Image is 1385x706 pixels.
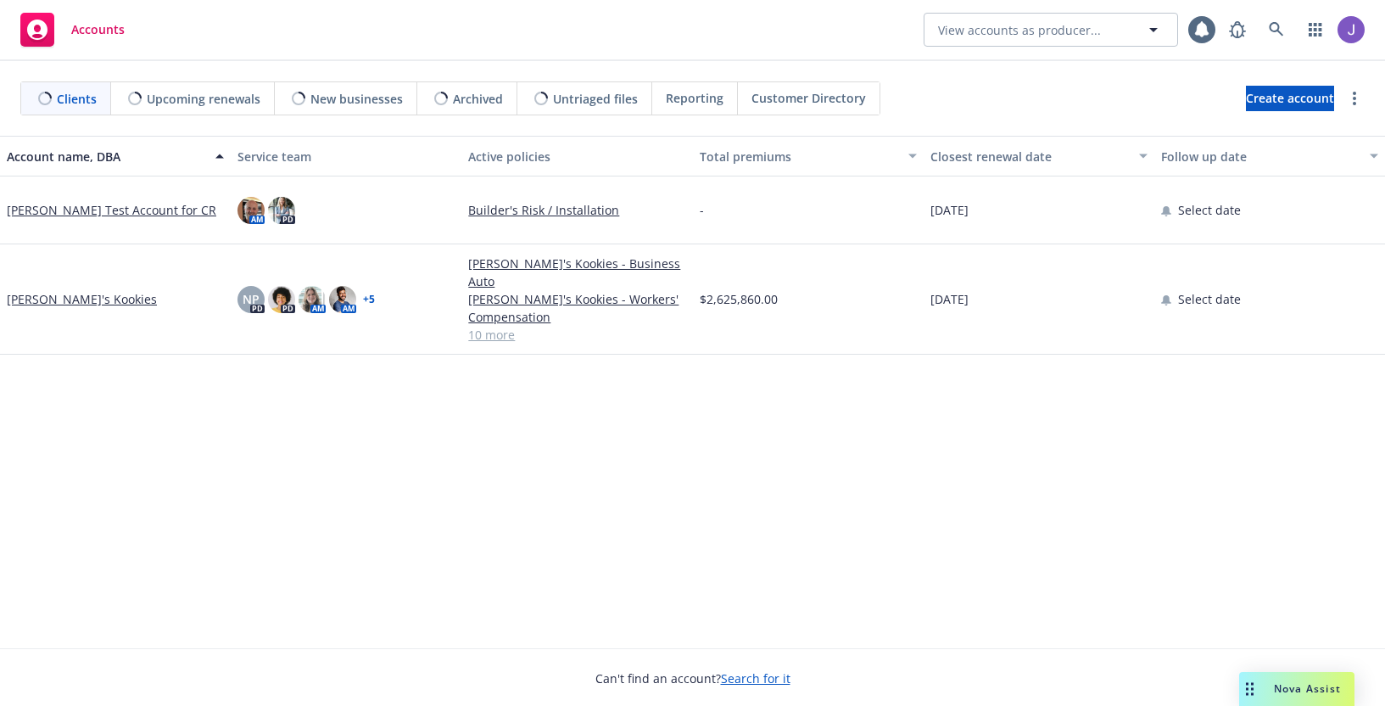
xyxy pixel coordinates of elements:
div: Active policies [468,148,685,165]
button: Closest renewal date [924,136,1154,176]
div: Total premiums [700,148,898,165]
img: photo [237,197,265,224]
a: Search [1259,13,1293,47]
button: Follow up date [1154,136,1385,176]
div: Account name, DBA [7,148,205,165]
a: [PERSON_NAME]'s Kookies - Business Auto [468,255,685,290]
span: Upcoming renewals [147,90,260,108]
a: Builder's Risk / Installation [468,201,685,219]
span: $2,625,860.00 [700,290,778,308]
button: View accounts as producer... [924,13,1178,47]
a: more [1344,88,1365,109]
img: photo [268,197,295,224]
div: Follow up date [1161,148,1360,165]
div: Drag to move [1239,672,1260,706]
span: Untriaged files [553,90,638,108]
img: photo [329,286,356,313]
a: Accounts [14,6,131,53]
span: View accounts as producer... [938,21,1101,39]
a: 10 more [468,326,685,344]
span: NP [243,290,260,308]
button: Nova Assist [1239,672,1354,706]
span: Create account [1246,82,1334,115]
button: Active policies [461,136,692,176]
span: Archived [453,90,503,108]
a: [PERSON_NAME] Test Account for CR [7,201,216,219]
span: Select date [1178,201,1241,219]
span: New businesses [310,90,403,108]
div: Closest renewal date [930,148,1129,165]
a: [PERSON_NAME]'s Kookies [7,290,157,308]
img: photo [299,286,326,313]
span: - [700,201,704,219]
span: [DATE] [930,290,969,308]
button: Service team [231,136,461,176]
a: Search for it [721,670,790,686]
img: photo [1338,16,1365,43]
span: Clients [57,90,97,108]
button: Total premiums [693,136,924,176]
span: Can't find an account? [595,670,790,687]
a: [PERSON_NAME]'s Kookies - Workers' Compensation [468,290,685,326]
a: Switch app [1298,13,1332,47]
a: Create account [1246,86,1334,111]
span: [DATE] [930,201,969,219]
a: + 5 [363,294,375,305]
img: photo [268,286,295,313]
span: Customer Directory [751,89,866,107]
a: Report a Bug [1220,13,1254,47]
span: Select date [1178,290,1241,308]
span: Accounts [71,23,125,36]
span: Nova Assist [1274,681,1341,696]
div: Service team [237,148,455,165]
span: Reporting [666,89,723,107]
